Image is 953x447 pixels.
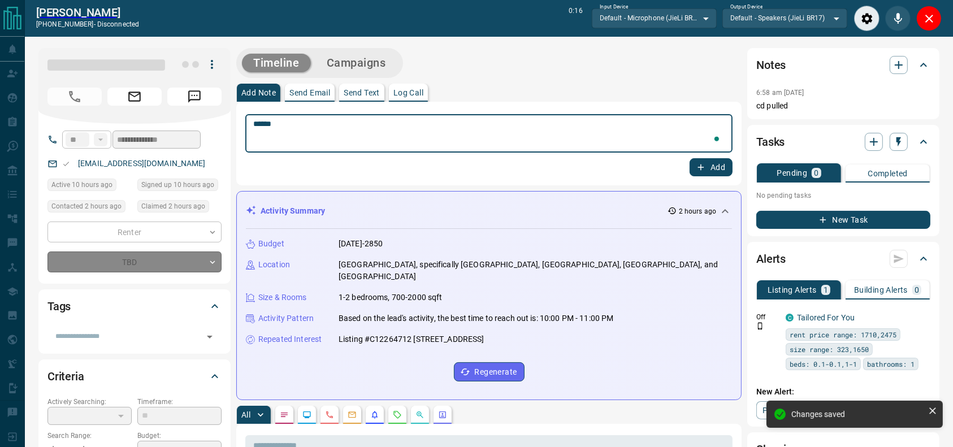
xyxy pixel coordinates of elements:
[253,119,725,148] textarea: To enrich screen reader interactions, please activate Accessibility in Grammarly extension settings
[370,410,379,419] svg: Listing Alerts
[790,358,857,370] span: beds: 0.1-0.1,1-1
[258,259,290,271] p: Location
[786,314,794,322] div: condos.ca
[854,6,880,31] div: Audio Settings
[756,128,930,155] div: Tasks
[756,322,764,330] svg: Push Notification Only
[756,187,930,204] p: No pending tasks
[47,179,132,194] div: Mon Aug 11 2025
[137,431,222,441] p: Budget:
[679,206,716,216] p: 2 hours ago
[756,133,785,151] h2: Tasks
[258,313,314,324] p: Activity Pattern
[62,160,70,168] svg: Email Valid
[814,169,818,177] p: 0
[415,410,424,419] svg: Opportunities
[47,431,132,441] p: Search Range:
[137,397,222,407] p: Timeframe:
[47,293,222,320] div: Tags
[315,54,397,72] button: Campaigns
[592,8,717,28] div: Default - Microphone (JieLi BR17)
[107,88,162,106] span: Email
[756,89,804,97] p: 6:58 am [DATE]
[867,358,915,370] span: bathrooms: 1
[325,410,334,419] svg: Calls
[916,6,942,31] div: Close
[47,200,132,216] div: Tue Aug 12 2025
[797,313,855,322] a: Tailored For You
[600,3,629,11] label: Input Device
[242,54,311,72] button: Timeline
[167,88,222,106] span: Message
[47,363,222,390] div: Criteria
[261,205,325,217] p: Activity Summary
[756,401,815,419] a: Property
[241,411,250,419] p: All
[756,245,930,272] div: Alerts
[289,89,330,97] p: Send Email
[47,297,71,315] h2: Tags
[137,200,222,216] div: Tue Aug 12 2025
[47,88,102,106] span: Call
[339,238,383,250] p: [DATE]-2850
[915,286,919,294] p: 0
[777,169,808,177] p: Pending
[756,51,930,79] div: Notes
[47,367,84,385] h2: Criteria
[344,89,380,97] p: Send Text
[51,179,112,190] span: Active 10 hours ago
[868,170,908,177] p: Completed
[36,19,139,29] p: [PHONE_NUMBER] -
[791,410,924,419] div: Changes saved
[258,238,284,250] p: Budget
[202,329,218,345] button: Open
[51,201,122,212] span: Contacted 2 hours ago
[36,6,139,19] a: [PERSON_NAME]
[756,386,930,398] p: New Alert:
[348,410,357,419] svg: Emails
[569,6,582,31] p: 0:16
[756,312,779,322] p: Off
[258,333,322,345] p: Repeated Interest
[722,8,847,28] div: Default - Speakers (JieLi BR17)
[768,286,817,294] p: Listing Alerts
[241,89,276,97] p: Add Note
[339,333,484,345] p: Listing #C12264712 [STREET_ADDRESS]
[438,410,447,419] svg: Agent Actions
[756,211,930,229] button: New Task
[137,179,222,194] div: Mon Aug 11 2025
[339,313,614,324] p: Based on the lead's activity, the best time to reach out is: 10:00 PM - 11:00 PM
[339,259,732,283] p: [GEOGRAPHIC_DATA], specifically [GEOGRAPHIC_DATA], [GEOGRAPHIC_DATA], [GEOGRAPHIC_DATA], and [GEO...
[756,100,930,112] p: cd pulled
[47,397,132,407] p: Actively Searching:
[690,158,733,176] button: Add
[756,250,786,268] h2: Alerts
[790,344,869,355] span: size range: 323,1650
[47,251,222,272] div: TBD
[730,3,763,11] label: Output Device
[258,292,307,303] p: Size & Rooms
[393,410,402,419] svg: Requests
[339,292,443,303] p: 1-2 bedrooms, 700-2000 sqft
[756,56,786,74] h2: Notes
[790,329,896,340] span: rent price range: 1710,2475
[454,362,525,381] button: Regenerate
[885,6,911,31] div: Mute
[141,201,205,212] span: Claimed 2 hours ago
[824,286,828,294] p: 1
[47,222,222,242] div: Renter
[302,410,311,419] svg: Lead Browsing Activity
[78,159,206,168] a: [EMAIL_ADDRESS][DOMAIN_NAME]
[393,89,423,97] p: Log Call
[854,286,908,294] p: Building Alerts
[246,201,732,222] div: Activity Summary2 hours ago
[141,179,214,190] span: Signed up 10 hours ago
[97,20,139,28] span: disconnected
[280,410,289,419] svg: Notes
